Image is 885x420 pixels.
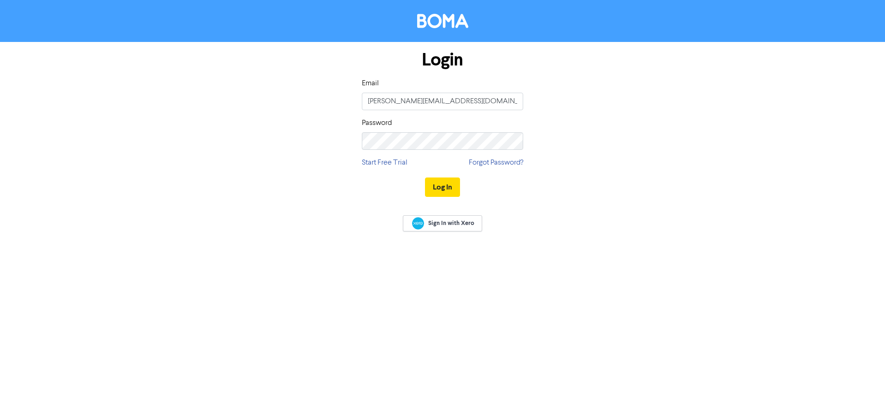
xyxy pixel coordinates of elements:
[469,157,523,168] a: Forgot Password?
[403,215,482,231] a: Sign In with Xero
[417,14,468,28] img: BOMA Logo
[362,118,392,129] label: Password
[362,49,523,71] h1: Login
[839,376,885,420] iframe: Chat Widget
[428,219,474,227] span: Sign In with Xero
[362,157,407,168] a: Start Free Trial
[507,136,518,147] keeper-lock: Open Keeper Popup
[425,177,460,197] button: Log In
[412,217,424,230] img: Xero logo
[362,78,379,89] label: Email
